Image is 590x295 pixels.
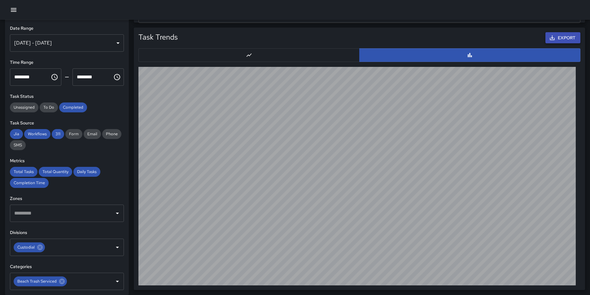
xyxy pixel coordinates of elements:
span: Workflows [24,131,50,137]
button: Bar Chart [359,48,580,62]
div: Form [65,129,82,139]
button: Open [113,209,122,218]
span: SMS [10,142,26,148]
span: 311 [52,131,64,137]
button: Open [113,243,122,252]
div: Workflows [24,129,50,139]
div: Daily Tasks [73,167,100,177]
div: [DATE] - [DATE] [10,34,124,52]
div: 311 [52,129,64,139]
h6: Categories [10,263,124,270]
span: Unassigned [10,105,38,110]
span: Completion Time [10,180,49,185]
h6: Task Status [10,93,124,100]
div: Phone [102,129,121,139]
h6: Date Range [10,25,124,32]
button: Line Chart [138,48,360,62]
div: Beach Trash Serviced [14,276,67,286]
h6: Time Range [10,59,124,66]
div: Jia [10,129,23,139]
span: To Do [40,105,58,110]
div: Completion Time [10,178,49,188]
h6: Zones [10,195,124,202]
div: To Do [40,102,58,112]
div: Completed [59,102,87,112]
span: Phone [102,131,121,137]
h5: Task Trends [138,32,178,42]
span: Completed [59,105,87,110]
h6: Metrics [10,158,124,164]
svg: Bar Chart [467,52,473,58]
span: Jia [10,131,23,137]
div: Total Quantity [39,167,72,177]
div: Total Tasks [10,167,37,177]
div: Email [84,129,101,139]
span: Beach Trash Serviced [14,278,60,285]
button: Open [113,277,122,286]
svg: Line Chart [246,52,252,58]
button: Export [545,32,580,44]
span: Email [84,131,101,137]
button: Choose time, selected time is 11:59 PM [111,71,123,83]
h6: Task Source [10,120,124,127]
span: Form [65,131,82,137]
div: Custodial [14,242,45,252]
button: Choose time, selected time is 12:00 AM [48,71,61,83]
span: Total Tasks [10,169,37,174]
h6: Divisions [10,229,124,236]
div: Unassigned [10,102,38,112]
div: SMS [10,140,26,150]
span: Daily Tasks [73,169,100,174]
span: Total Quantity [39,169,72,174]
span: Custodial [14,244,38,251]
